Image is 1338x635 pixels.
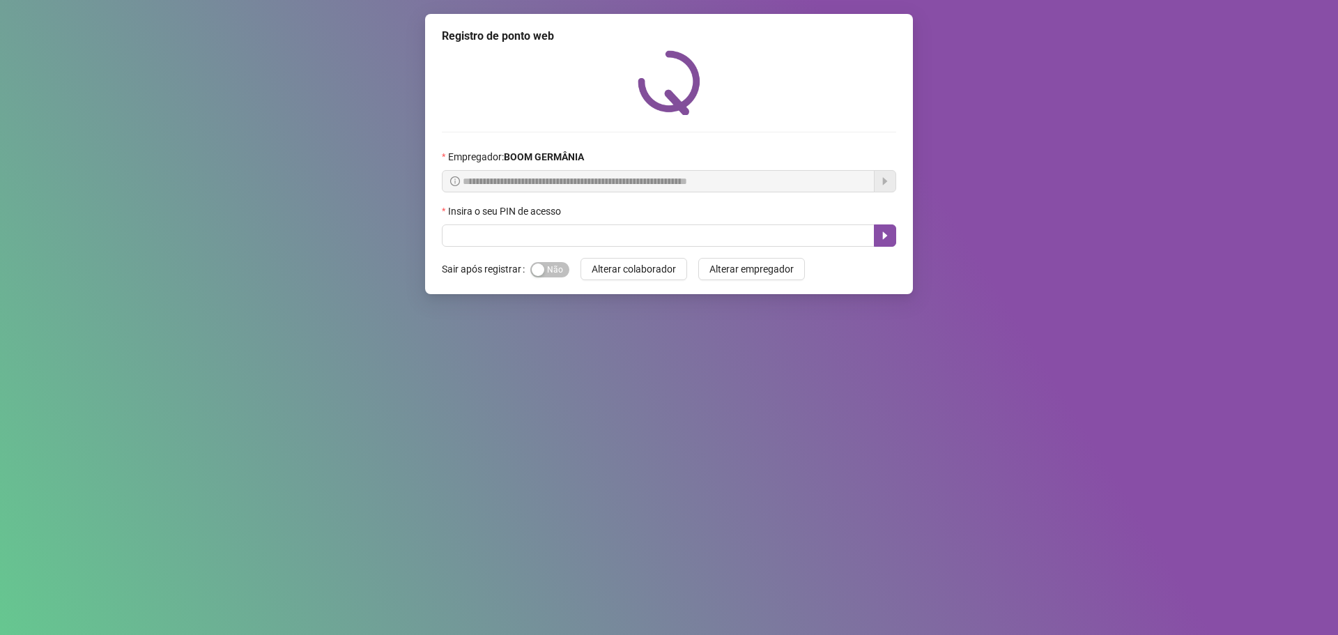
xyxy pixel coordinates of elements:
[450,176,460,186] span: info-circle
[879,230,891,241] span: caret-right
[638,50,700,115] img: QRPoint
[709,261,794,277] span: Alterar empregador
[442,28,896,45] div: Registro de ponto web
[698,258,805,280] button: Alterar empregador
[442,204,570,219] label: Insira o seu PIN de acesso
[592,261,676,277] span: Alterar colaborador
[448,149,584,165] span: Empregador :
[580,258,687,280] button: Alterar colaborador
[504,151,584,162] strong: BOOM GERMÂNIA
[442,258,530,280] label: Sair após registrar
